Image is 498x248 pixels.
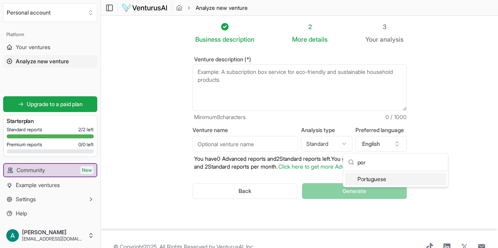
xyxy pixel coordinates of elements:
span: Community [17,166,45,174]
button: Back [193,183,298,199]
button: English [355,136,407,152]
a: Help [3,207,97,220]
span: [EMAIL_ADDRESS][DOMAIN_NAME] [22,236,85,242]
label: Venture description (*) [193,57,407,62]
div: 3 [365,22,404,31]
span: New [80,166,93,174]
label: Venture name [193,127,298,133]
span: Business [195,35,221,44]
span: More [292,35,307,44]
label: Analysis type [301,127,352,133]
nav: breadcrumb [176,4,248,12]
label: Preferred language [355,127,407,133]
span: Standard reports [7,127,42,133]
span: Analyze new venture [196,4,248,12]
img: ACg8ocIdwwQvcWochW6bnlx3KIHOo4oAak6DeF-mBUOkAmW1oA_d_Q=s96-c [6,229,19,242]
input: Optional venture name [193,136,298,152]
span: 2 / 2 left [78,127,94,133]
span: 0 / 1000 [385,113,407,121]
span: Premium reports [7,141,42,148]
span: Upgrade to a paid plan [27,100,83,108]
span: [PERSON_NAME] [22,229,85,236]
h3: Starter plan [7,117,94,125]
a: Analyze new venture [3,55,97,68]
div: 2 [292,22,328,31]
button: Select an organization [3,3,97,22]
a: CommunityNew [4,164,96,176]
button: Settings [3,193,97,206]
div: Platform [3,28,97,41]
span: Minimum 8 characters. [194,113,247,121]
button: [PERSON_NAME][EMAIL_ADDRESS][DOMAIN_NAME] [3,226,97,245]
span: Example ventures [16,181,60,189]
a: Your ventures [3,41,97,53]
a: Example ventures [3,179,97,191]
span: details [309,35,328,43]
span: Settings [16,195,36,203]
p: You have 0 Advanced reports and 2 Standard reports left. Y ou get 0 Advanced reports and 2 Standa... [193,155,407,171]
span: Analyze new venture [16,57,69,65]
span: Your [365,35,378,44]
span: description [222,35,254,43]
span: Your ventures [16,43,50,51]
span: 0 / 0 left [78,141,94,148]
a: Upgrade to a paid plan [3,96,97,112]
a: Click here to get more Advanced reports. [278,163,380,170]
span: Help [16,209,27,217]
input: Search language... [357,153,443,171]
span: analysis [380,35,404,43]
div: Portuguese [345,173,446,185]
img: logo [122,3,168,13]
